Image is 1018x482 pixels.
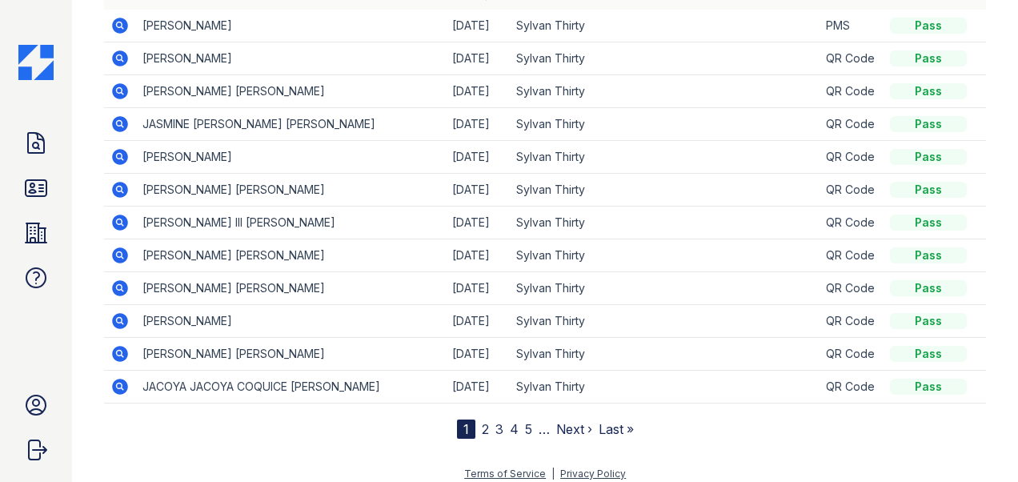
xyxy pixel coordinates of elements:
[820,272,884,305] td: QR Code
[464,468,546,480] a: Terms of Service
[510,42,820,75] td: Sylvan Thirty
[136,239,446,272] td: [PERSON_NAME] [PERSON_NAME]
[136,305,446,338] td: [PERSON_NAME]
[446,338,510,371] td: [DATE]
[446,10,510,42] td: [DATE]
[136,371,446,404] td: JACOYA JACOYA COQUICE [PERSON_NAME]
[136,42,446,75] td: [PERSON_NAME]
[890,280,967,296] div: Pass
[495,421,503,437] a: 3
[820,141,884,174] td: QR Code
[820,108,884,141] td: QR Code
[136,108,446,141] td: JASMINE [PERSON_NAME] [PERSON_NAME]
[820,239,884,272] td: QR Code
[18,45,54,80] img: CE_Icon_Blue-c292c112584629df590d857e76928e9f676e5b41ef8f769ba2f05ee15b207248.png
[890,18,967,34] div: Pass
[890,313,967,329] div: Pass
[820,174,884,207] td: QR Code
[446,174,510,207] td: [DATE]
[446,272,510,305] td: [DATE]
[446,42,510,75] td: [DATE]
[510,338,820,371] td: Sylvan Thirty
[510,174,820,207] td: Sylvan Thirty
[510,305,820,338] td: Sylvan Thirty
[890,346,967,362] div: Pass
[510,75,820,108] td: Sylvan Thirty
[820,10,884,42] td: PMS
[446,371,510,404] td: [DATE]
[446,75,510,108] td: [DATE]
[539,420,550,439] span: …
[510,108,820,141] td: Sylvan Thirty
[525,421,532,437] a: 5
[446,305,510,338] td: [DATE]
[136,207,446,239] td: [PERSON_NAME] III [PERSON_NAME]
[890,379,967,395] div: Pass
[136,141,446,174] td: [PERSON_NAME]
[510,141,820,174] td: Sylvan Thirty
[510,239,820,272] td: Sylvan Thirty
[890,215,967,231] div: Pass
[820,75,884,108] td: QR Code
[820,305,884,338] td: QR Code
[890,182,967,198] div: Pass
[136,338,446,371] td: [PERSON_NAME] [PERSON_NAME]
[890,149,967,165] div: Pass
[820,338,884,371] td: QR Code
[446,108,510,141] td: [DATE]
[890,83,967,99] div: Pass
[560,468,626,480] a: Privacy Policy
[510,207,820,239] td: Sylvan Thirty
[446,239,510,272] td: [DATE]
[551,468,555,480] div: |
[510,421,519,437] a: 4
[510,371,820,404] td: Sylvan Thirty
[890,247,967,263] div: Pass
[136,174,446,207] td: [PERSON_NAME] [PERSON_NAME]
[890,116,967,132] div: Pass
[136,75,446,108] td: [PERSON_NAME] [PERSON_NAME]
[890,50,967,66] div: Pass
[136,272,446,305] td: [PERSON_NAME] [PERSON_NAME]
[820,42,884,75] td: QR Code
[136,10,446,42] td: [PERSON_NAME]
[510,272,820,305] td: Sylvan Thirty
[482,421,489,437] a: 2
[510,10,820,42] td: Sylvan Thirty
[446,141,510,174] td: [DATE]
[820,371,884,404] td: QR Code
[457,420,475,439] div: 1
[556,421,592,437] a: Next ›
[820,207,884,239] td: QR Code
[446,207,510,239] td: [DATE]
[599,421,634,437] a: Last »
